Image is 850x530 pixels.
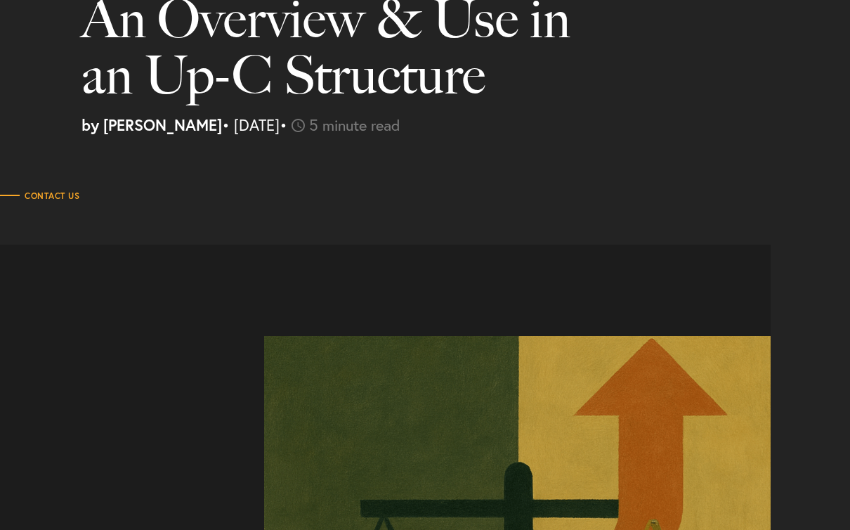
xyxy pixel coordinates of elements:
span: • [280,115,287,135]
p: • [DATE] [81,117,839,133]
strong: by [PERSON_NAME] [81,115,222,135]
img: icon-time-light.svg [292,119,305,132]
span: 5 minute read [309,115,400,135]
